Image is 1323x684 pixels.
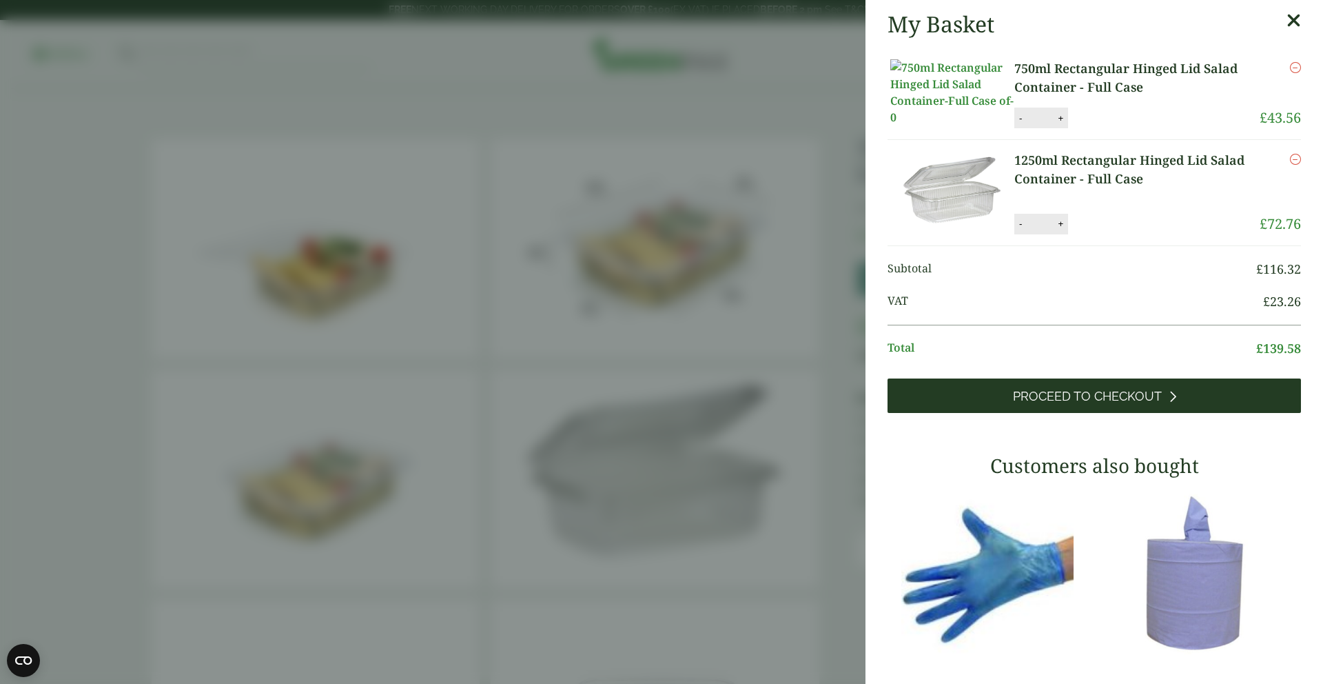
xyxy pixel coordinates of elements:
button: - [1015,112,1026,124]
img: 750ml Rectangular Hinged Lid Salad Container-Full Case of-0 [890,59,1014,125]
a: 750ml Rectangular Hinged Lid Salad Container - Full Case [1014,59,1260,97]
a: Proceed to Checkout [888,379,1301,413]
bdi: 116.32 [1256,261,1301,277]
img: 3630017-2-Ply-Blue-Centre-Feed-104m [1101,487,1301,659]
a: 1250ml Rectangular Hinged Lid Salad Container - Full Case [1014,151,1260,188]
span: £ [1256,340,1263,356]
img: 1250ml Rectangular Hinged Lid Salad Container-Full Case of-0 [890,151,1014,234]
span: £ [1260,214,1267,233]
button: - [1015,218,1026,230]
span: Subtotal [888,260,1256,279]
span: £ [1263,293,1270,310]
button: + [1054,112,1067,124]
button: + [1054,218,1067,230]
button: Open CMP widget [7,644,40,677]
bdi: 72.76 [1260,214,1301,233]
span: £ [1256,261,1263,277]
span: VAT [888,292,1263,311]
img: 4130015J-Blue-Vinyl-Powder-Free-Gloves-Medium [888,487,1087,659]
bdi: 23.26 [1263,293,1301,310]
h2: My Basket [888,11,994,37]
span: £ [1260,108,1267,127]
span: Total [888,339,1256,358]
h3: Customers also bought [888,454,1301,478]
bdi: 139.58 [1256,340,1301,356]
a: Remove this item [1290,59,1301,76]
a: Remove this item [1290,151,1301,168]
span: Proceed to Checkout [1013,389,1162,404]
bdi: 43.56 [1260,108,1301,127]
